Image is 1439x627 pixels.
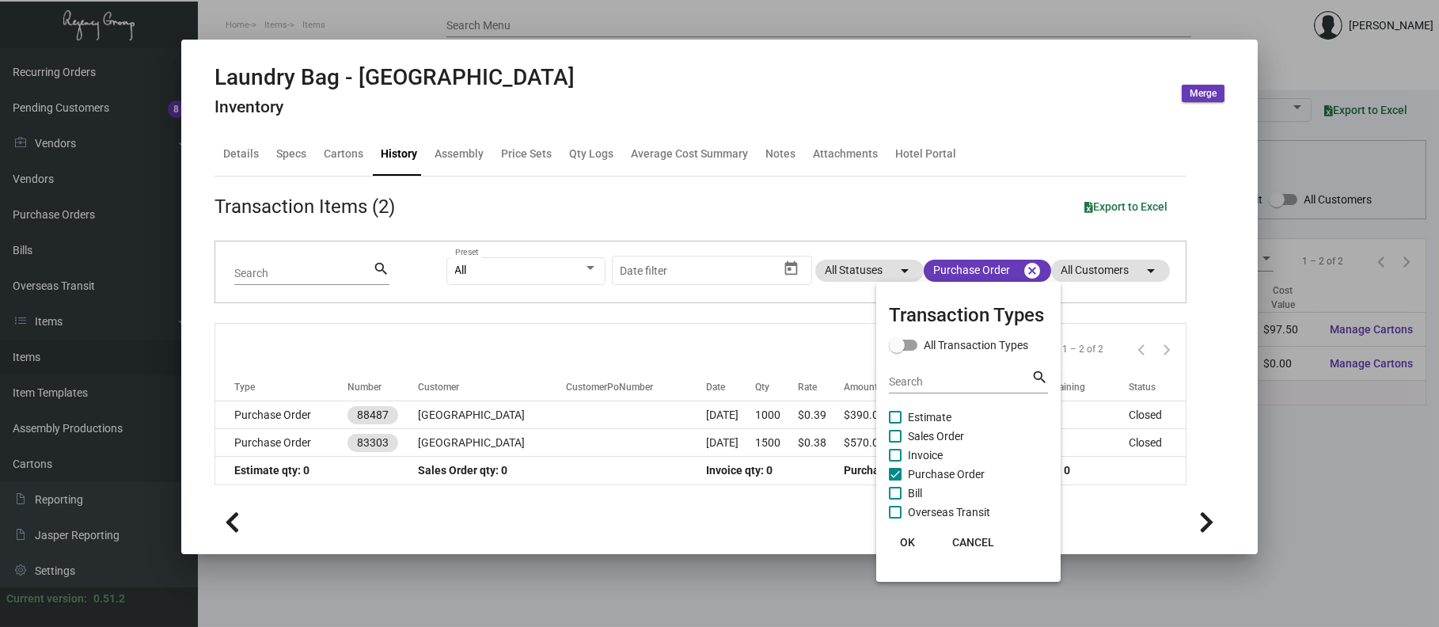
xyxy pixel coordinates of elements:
[908,484,922,503] span: Bill
[908,427,964,446] span: Sales Order
[940,528,1007,557] button: CANCEL
[952,536,994,549] span: CANCEL
[93,591,125,607] div: 0.51.2
[883,528,933,557] button: OK
[908,503,990,522] span: Overseas Transit
[908,465,985,484] span: Purchase Order
[889,301,1048,329] mat-card-title: Transaction Types
[1031,368,1048,387] mat-icon: search
[924,336,1028,355] span: All Transaction Types
[908,408,951,427] span: Estimate
[908,446,943,465] span: Invoice
[901,536,916,549] span: OK
[6,591,87,607] div: Current version:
